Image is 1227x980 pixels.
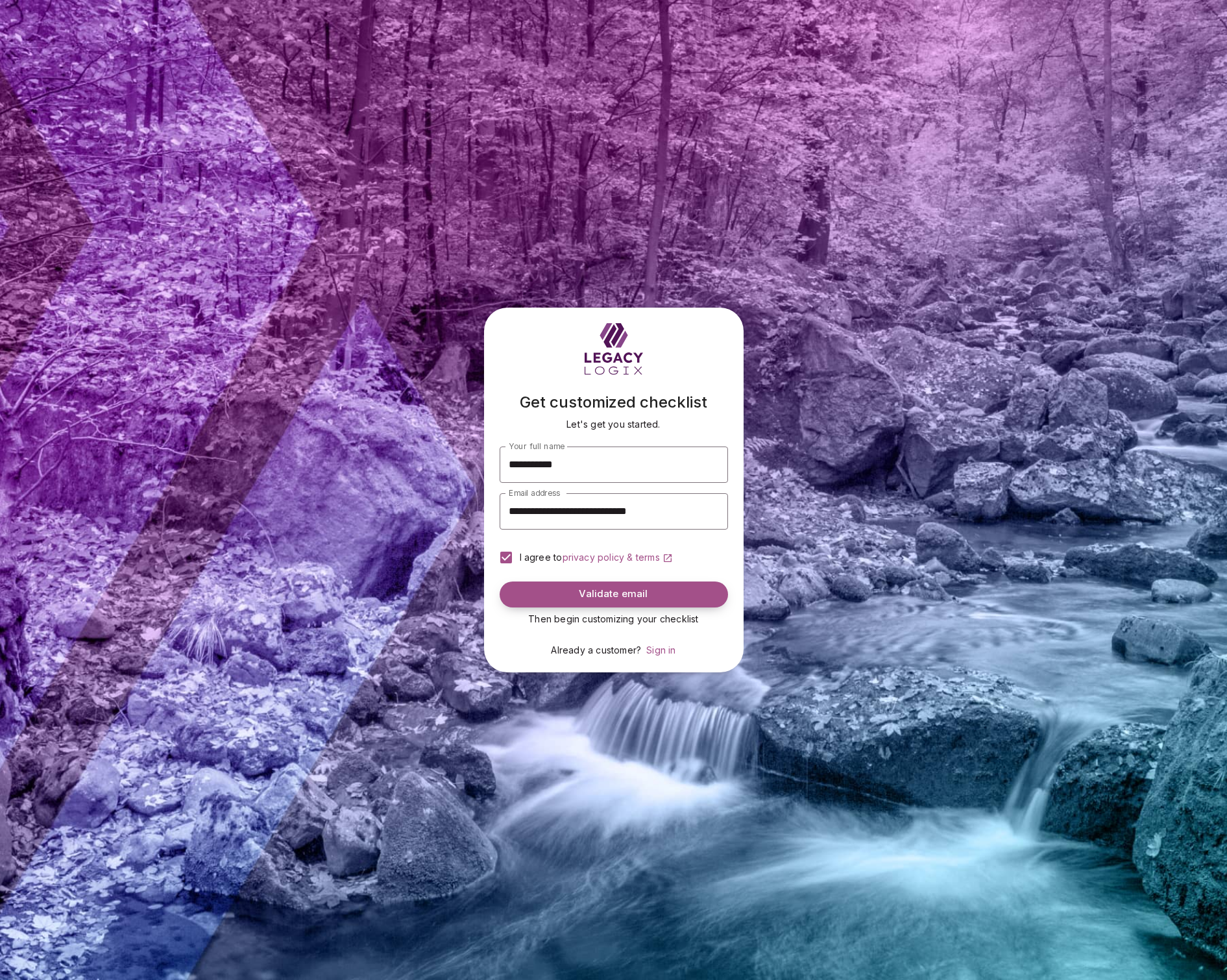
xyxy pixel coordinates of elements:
[579,588,648,600] span: Validate email
[563,552,673,563] a: privacy policy & terms
[563,552,660,563] span: privacy policy & terms
[551,644,641,655] span: Already a customer?
[566,419,660,430] span: Let's get you started.
[646,644,675,655] a: Sign in
[520,393,707,411] span: Get customized checklist
[509,487,560,497] span: Email address
[528,613,698,624] span: Then begin customizing your checklist
[500,582,728,607] button: Validate email
[520,552,563,563] span: I agree to
[509,441,565,450] span: Your full name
